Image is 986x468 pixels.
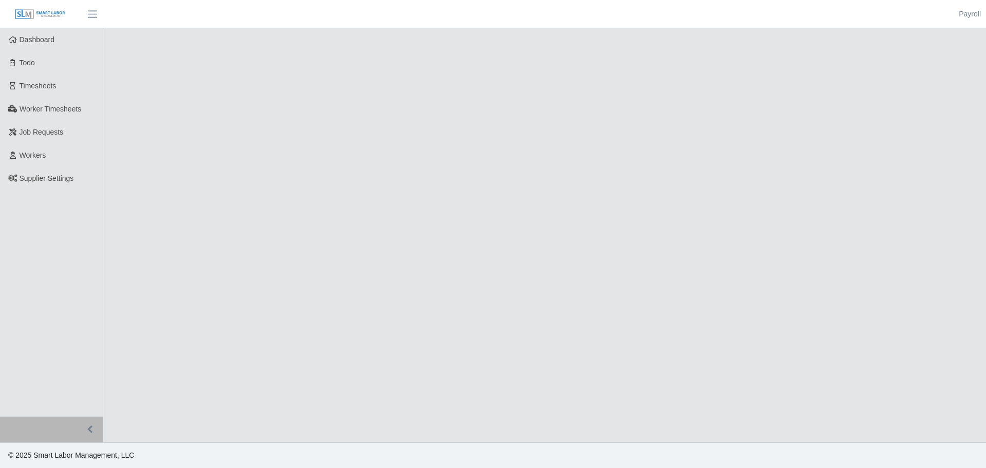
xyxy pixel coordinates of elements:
a: Payroll [959,9,981,20]
span: Workers [20,151,46,159]
span: Dashboard [20,35,55,44]
span: Worker Timesheets [20,105,81,113]
span: © 2025 Smart Labor Management, LLC [8,451,134,459]
span: Timesheets [20,82,56,90]
span: Todo [20,59,35,67]
span: Job Requests [20,128,64,136]
span: Supplier Settings [20,174,74,182]
img: SLM Logo [14,9,66,20]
